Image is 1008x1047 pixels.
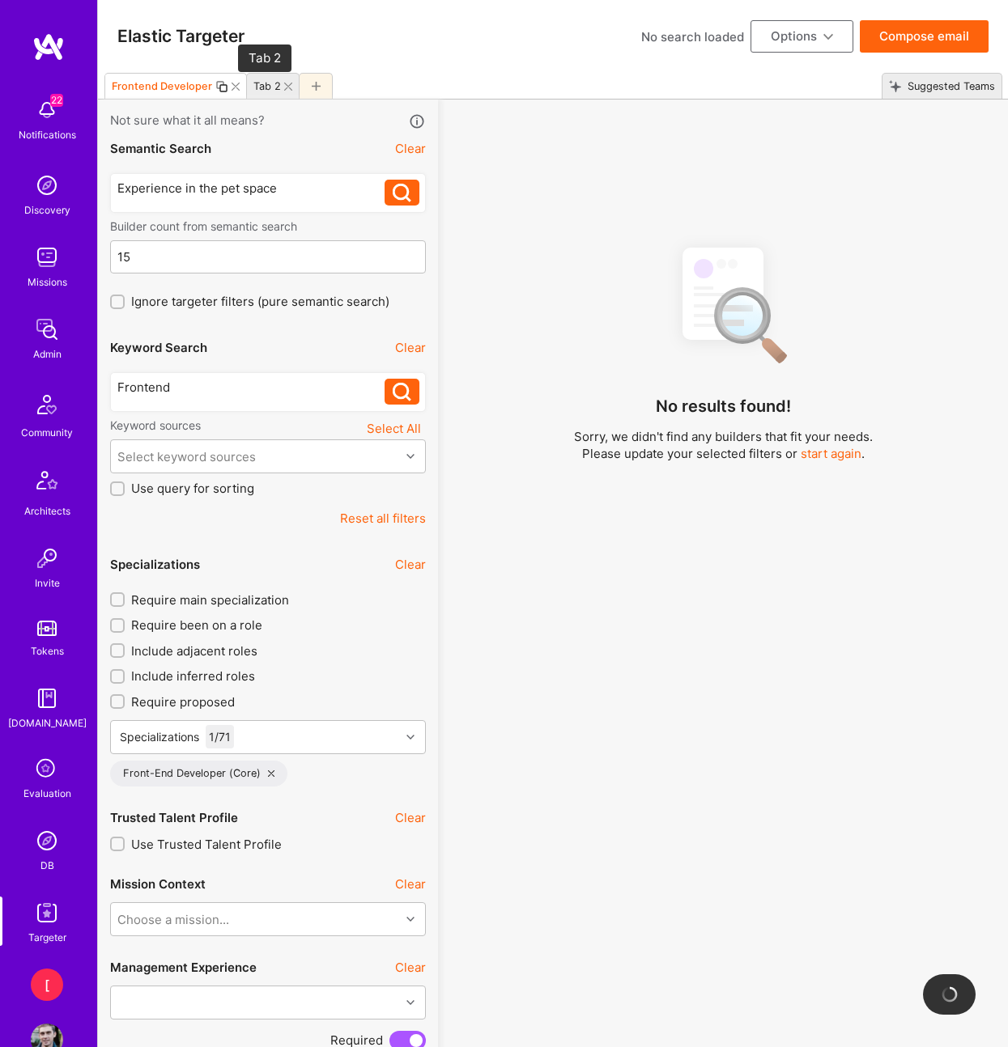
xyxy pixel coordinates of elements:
[131,480,254,497] span: Use query for sorting
[268,770,274,777] i: icon Close
[110,556,200,573] div: Specializations
[31,897,63,929] img: Skill Targeter
[31,642,64,659] div: Tokens
[215,80,228,93] i: icon Copy
[110,418,201,433] label: Keyword sources
[117,910,229,927] div: Choose a mission...
[131,617,262,634] span: Require been on a role
[110,218,426,234] label: Builder count from semantic search
[860,20,989,53] button: Compose email
[131,591,289,608] span: Require main specialization
[938,983,960,1005] img: loading
[19,126,76,143] div: Notifications
[395,959,426,976] button: Clear
[340,510,426,527] button: Reset all filters
[31,313,63,345] img: admin teamwork
[31,241,63,273] img: teamwork
[393,184,411,202] i: icon Search
[8,714,87,731] div: [DOMAIN_NAME]
[395,339,426,356] button: Clear
[131,693,235,710] span: Require proposed
[408,112,427,131] i: icon Info
[27,969,67,1001] a: [
[50,94,63,107] span: 22
[312,82,321,91] i: icon Plus
[31,824,63,857] img: Admin Search
[641,28,744,45] div: No search loaded
[395,556,426,573] button: Clear
[31,682,63,714] img: guide book
[751,20,853,53] button: Options
[362,418,426,439] button: Select All
[110,140,211,157] div: Semantic Search
[232,83,240,91] i: icon Close
[131,836,282,853] span: Use Trusted Talent Profile
[654,233,792,375] img: No Results
[23,785,71,802] div: Evaluation
[31,94,63,126] img: bell
[574,445,873,462] p: Please update your selected filters or .
[28,464,66,502] img: Architects
[889,80,901,92] i: icon SuggestedTeamsInactive
[32,32,65,61] img: logo
[406,915,415,923] i: icon Chevron
[823,32,833,42] i: icon ArrowDownBlack
[284,83,292,91] i: icon Close
[206,725,234,748] div: 1 / 71
[120,728,199,745] div: Specializations
[406,998,415,1007] i: icon Chevron
[35,574,60,591] div: Invite
[901,74,995,98] div: Suggested Teams
[395,875,426,892] button: Clear
[393,383,411,401] i: icon Search
[131,668,255,685] span: Include inferred roles
[406,452,415,460] i: icon Chevron
[110,809,238,826] div: Trusted Talent Profile
[131,293,389,310] span: Ignore targeter filters (pure semantic search)
[28,273,67,290] div: Missions
[406,733,415,741] i: icon Chevron
[40,857,54,874] div: DB
[574,428,873,445] p: Sorry, we didn't find any builders that fit your needs.
[37,621,57,636] img: tokens
[31,542,63,574] img: Invite
[253,80,281,92] div: Tab 2
[112,80,212,92] div: Frontend Developer
[656,396,791,416] h4: No results found!
[24,502,70,519] div: Architects
[110,761,287,786] div: Front-End Developer (Core)
[28,929,66,946] div: Targeter
[28,385,66,424] img: Community
[117,379,385,396] div: Frontend
[32,754,62,785] i: icon SelectionTeam
[24,201,70,218] div: Discovery
[110,875,206,892] div: Mission Context
[117,448,256,465] div: Select keyword sources
[110,339,207,356] div: Keyword Search
[801,445,861,462] button: start again
[21,424,73,441] div: Community
[110,959,257,976] div: Management Experience
[110,112,265,130] span: Not sure what it all means?
[31,169,63,201] img: discovery
[131,642,257,659] span: Include adjacent roles
[395,140,426,157] button: Clear
[117,180,385,197] div: Experience in the pet space
[395,809,426,826] button: Clear
[117,26,245,46] h3: Elastic Targeter
[31,969,63,1001] div: [
[33,345,62,362] div: Admin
